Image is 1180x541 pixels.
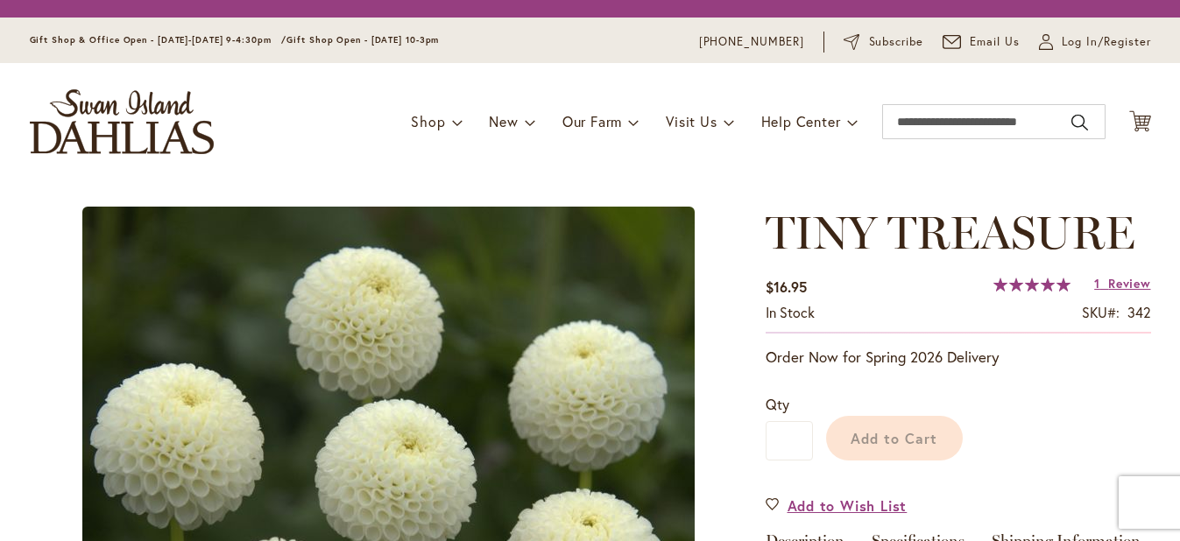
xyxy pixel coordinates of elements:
[766,303,815,321] span: In stock
[562,112,622,130] span: Our Farm
[766,347,1151,368] p: Order Now for Spring 2026 Delivery
[666,112,717,130] span: Visit Us
[1108,275,1150,292] span: Review
[1094,275,1150,292] a: 1 Review
[869,33,924,51] span: Subscribe
[489,112,518,130] span: New
[30,89,214,154] a: store logo
[943,33,1020,51] a: Email Us
[766,395,789,413] span: Qty
[1062,33,1151,51] span: Log In/Register
[993,278,1070,292] div: 100%
[30,34,287,46] span: Gift Shop & Office Open - [DATE]-[DATE] 9-4:30pm /
[699,33,805,51] a: [PHONE_NUMBER]
[766,303,815,323] div: Availability
[1082,303,1120,321] strong: SKU
[411,112,445,130] span: Shop
[788,495,908,516] span: Add to Wish List
[766,278,807,296] span: $16.95
[766,205,1135,260] span: TINY TREASURE
[766,495,908,516] a: Add to Wish List
[761,112,841,130] span: Help Center
[970,33,1020,51] span: Email Us
[1094,275,1100,292] span: 1
[1127,303,1151,323] div: 342
[1071,109,1087,137] button: Search
[844,33,923,51] a: Subscribe
[1039,33,1151,51] a: Log In/Register
[286,34,439,46] span: Gift Shop Open - [DATE] 10-3pm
